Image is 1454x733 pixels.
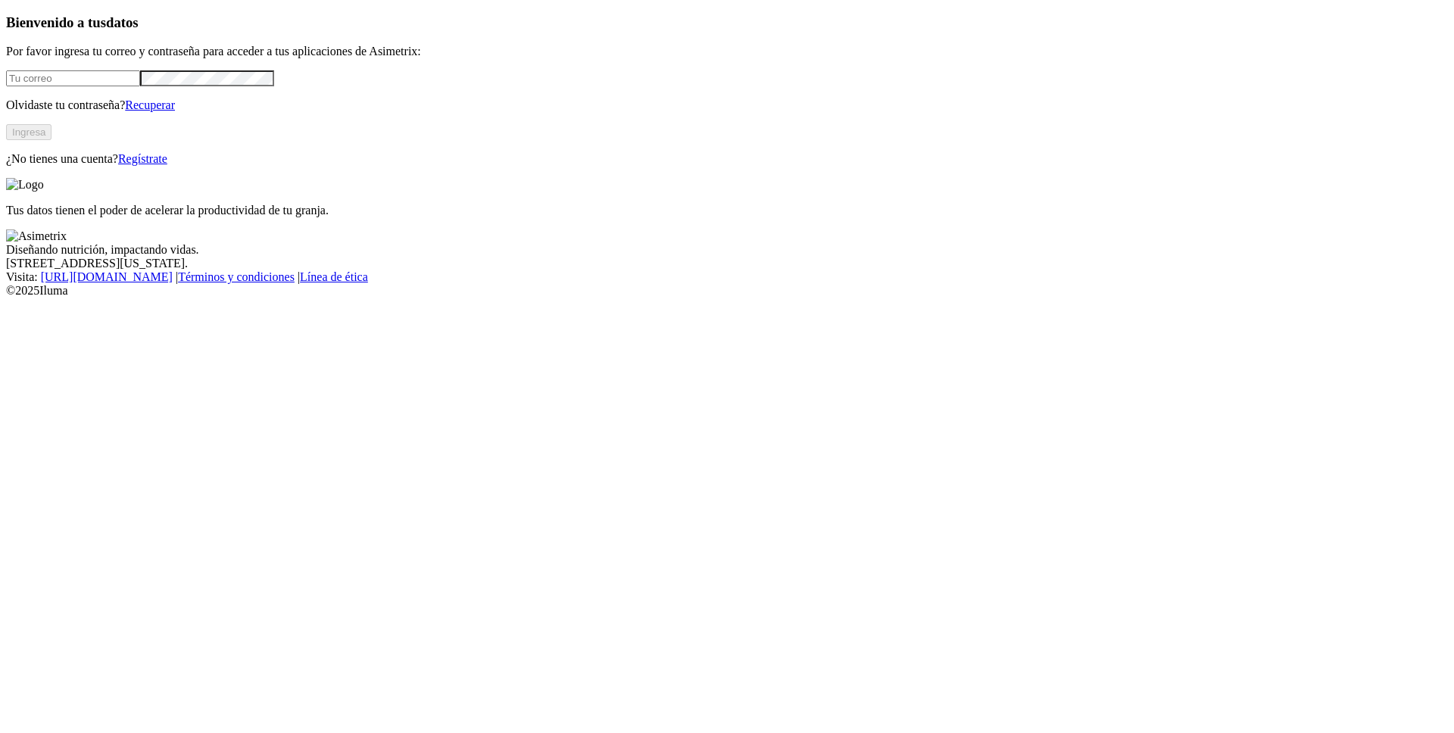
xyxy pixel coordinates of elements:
[6,204,1448,217] p: Tus datos tienen el poder de acelerar la productividad de tu granja.
[6,243,1448,257] div: Diseñando nutrición, impactando vidas.
[6,70,140,86] input: Tu correo
[41,270,173,283] a: [URL][DOMAIN_NAME]
[6,124,51,140] button: Ingresa
[6,270,1448,284] div: Visita : | |
[6,14,1448,31] h3: Bienvenido a tus
[6,178,44,192] img: Logo
[300,270,368,283] a: Línea de ética
[6,257,1448,270] div: [STREET_ADDRESS][US_STATE].
[6,45,1448,58] p: Por favor ingresa tu correo y contraseña para acceder a tus aplicaciones de Asimetrix:
[6,284,1448,298] div: © 2025 Iluma
[118,152,167,165] a: Regístrate
[106,14,139,30] span: datos
[6,98,1448,112] p: Olvidaste tu contraseña?
[125,98,175,111] a: Recuperar
[178,270,295,283] a: Términos y condiciones
[6,229,67,243] img: Asimetrix
[6,152,1448,166] p: ¿No tienes una cuenta?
